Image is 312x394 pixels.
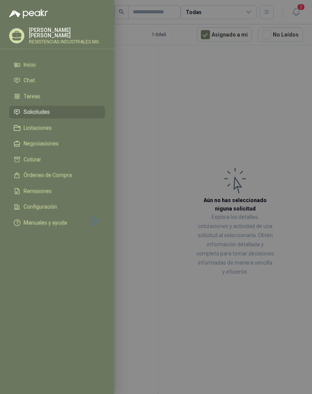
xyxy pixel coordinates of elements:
a: Tareas [9,90,105,103]
a: Manuales y ayuda [9,216,105,229]
span: Negociaciones [24,140,59,147]
a: Chat [9,74,105,87]
a: Configuración [9,201,105,214]
p: RESISTENCIAS INDUSTRIALES MG [29,40,105,44]
span: Inicio [24,62,36,68]
span: Solicitudes [24,109,50,115]
img: Logo peakr [9,9,48,18]
span: Remisiones [24,188,52,194]
a: Inicio [9,58,105,71]
p: [PERSON_NAME] [PERSON_NAME] [29,27,105,38]
a: Solicitudes [9,106,105,119]
span: Licitaciones [24,125,52,131]
a: Cotizar [9,153,105,166]
span: Manuales y ayuda [24,220,67,226]
span: Chat [24,77,35,83]
a: Órdenes de Compra [9,169,105,182]
a: Remisiones [9,185,105,198]
span: Órdenes de Compra [24,172,72,178]
span: Cotizar [24,156,41,163]
span: Configuración [24,204,57,210]
span: Tareas [24,93,40,99]
a: Licitaciones [9,121,105,134]
a: Negociaciones [9,137,105,150]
